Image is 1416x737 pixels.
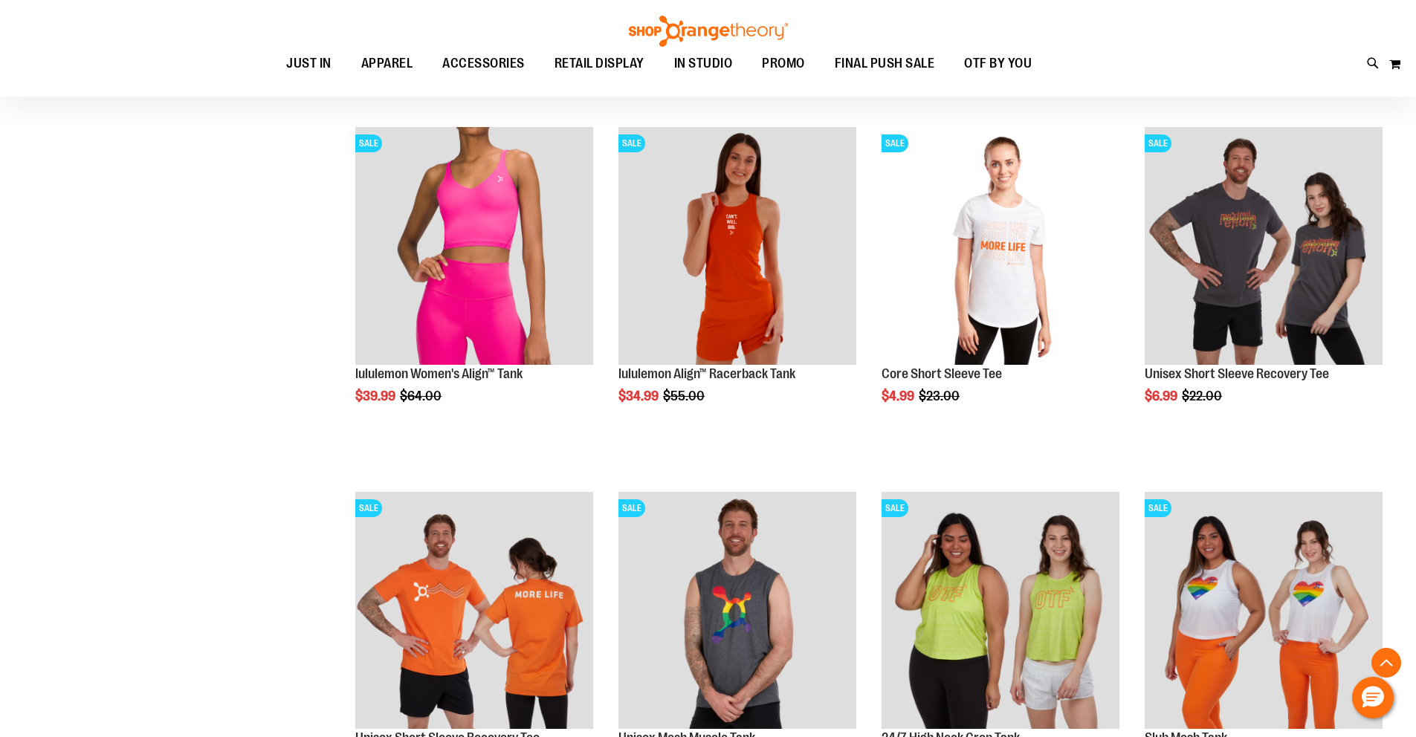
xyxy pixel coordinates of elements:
[674,47,733,80] span: IN STUDIO
[762,47,805,80] span: PROMO
[618,499,645,517] span: SALE
[1145,389,1180,403] span: $6.99
[1145,134,1171,152] span: SALE
[882,389,916,403] span: $4.99
[271,47,346,81] a: JUST IN
[355,492,593,732] a: Product image for Unisex Short Sleeve Recovery TeeSALE
[618,492,856,732] a: Product image for Unisex Mesh Muscle TankSALE
[882,492,1119,730] img: Product image for 24/7 High Neck Crop Tank
[618,492,856,730] img: Product image for Unisex Mesh Muscle Tank
[659,47,748,81] a: IN STUDIO
[618,134,645,152] span: SALE
[663,389,707,403] span: $55.00
[874,120,1127,442] div: product
[348,120,601,442] div: product
[1137,120,1390,442] div: product
[1371,648,1401,678] button: Back To Top
[882,366,1002,381] a: Core Short Sleeve Tee
[882,127,1119,365] img: Product image for Core Short Sleeve Tee
[355,492,593,730] img: Product image for Unisex Short Sleeve Recovery Tee
[964,47,1032,80] span: OTF BY YOU
[355,389,398,403] span: $39.99
[1352,677,1394,718] button: Hello, have a question? Let’s chat.
[618,127,856,365] img: Product image for lululemon Align™ Racerback Tank
[555,47,644,80] span: RETAIL DISPLAY
[1182,389,1224,403] span: $22.00
[949,47,1047,81] a: OTF BY YOU
[355,366,523,381] a: lululemon Women's Align™ Tank
[400,389,444,403] span: $64.00
[882,127,1119,367] a: Product image for Core Short Sleeve TeeSALE
[1145,366,1329,381] a: Unisex Short Sleeve Recovery Tee
[540,47,659,81] a: RETAIL DISPLAY
[427,47,540,81] a: ACCESSORIES
[627,16,790,47] img: Shop Orangetheory
[919,389,962,403] span: $23.00
[1145,492,1383,732] a: Product image for Slub Mesh TankSALE
[355,127,593,367] a: Product image for lululemon Womens Align TankSALE
[355,127,593,365] img: Product image for lululemon Womens Align Tank
[747,47,820,81] a: PROMO
[1145,127,1383,365] img: Product image for Unisex Short Sleeve Recovery Tee
[835,47,935,80] span: FINAL PUSH SALE
[286,47,332,80] span: JUST IN
[882,499,908,517] span: SALE
[361,47,413,80] span: APPAREL
[346,47,428,80] a: APPAREL
[618,127,856,367] a: Product image for lululemon Align™ Racerback TankSALE
[355,134,382,152] span: SALE
[1145,127,1383,367] a: Product image for Unisex Short Sleeve Recovery TeeSALE
[882,134,908,152] span: SALE
[618,366,795,381] a: lululemon Align™ Racerback Tank
[820,47,950,81] a: FINAL PUSH SALE
[1145,499,1171,517] span: SALE
[442,47,525,80] span: ACCESSORIES
[618,389,661,403] span: $34.99
[611,120,864,442] div: product
[355,499,382,517] span: SALE
[1145,492,1383,730] img: Product image for Slub Mesh Tank
[882,492,1119,732] a: Product image for 24/7 High Neck Crop TankSALE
